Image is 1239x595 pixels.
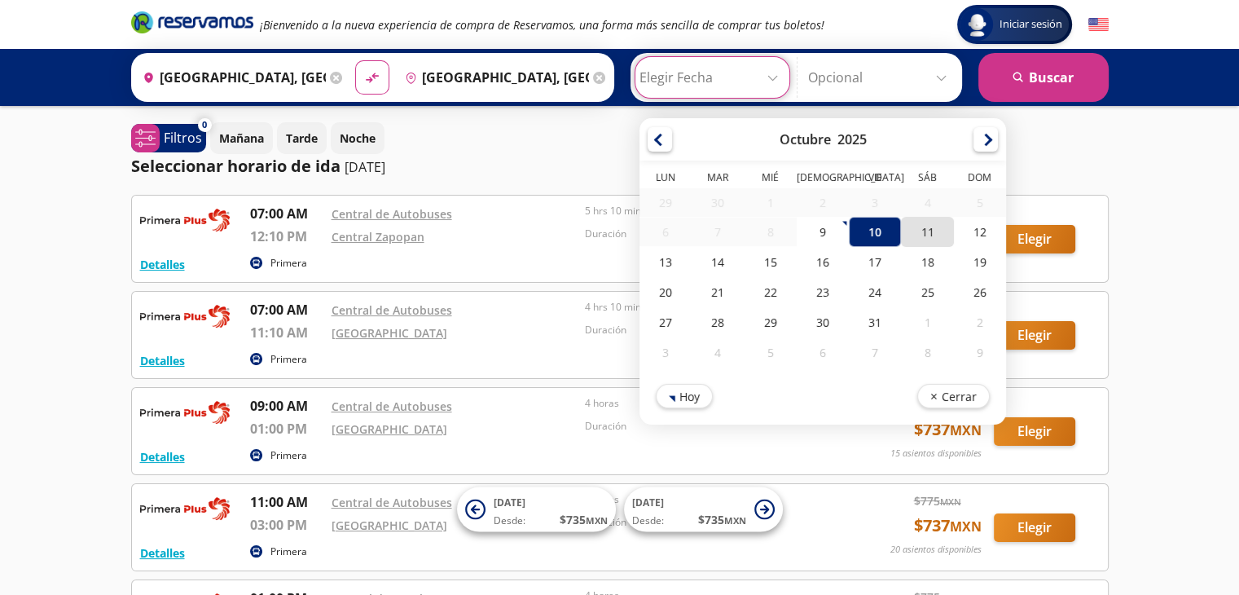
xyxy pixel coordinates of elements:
[692,188,744,217] div: 30-Sep-25
[692,218,744,246] div: 07-Oct-25
[901,217,953,247] div: 11-Oct-25
[994,417,1075,446] button: Elegir
[744,188,796,217] div: 01-Oct-25
[164,128,202,148] p: Filtros
[286,130,318,147] p: Tarde
[270,448,307,463] p: Primera
[692,170,744,188] th: Martes
[140,204,230,236] img: RESERVAMOS
[994,513,1075,542] button: Elegir
[585,419,831,434] p: Duración
[219,130,264,147] p: Mañana
[270,544,307,559] p: Primera
[692,307,744,337] div: 28-Oct-25
[140,448,185,465] button: Detalles
[250,300,323,320] p: 07:00 AM
[250,204,323,223] p: 07:00 AM
[331,122,384,154] button: Noche
[901,170,953,188] th: Sábado
[744,247,796,277] div: 15-Oct-25
[277,122,327,154] button: Tarde
[332,229,424,245] a: Central Zapopan
[624,487,783,532] button: [DATE]Desde:$735MXN
[744,170,796,188] th: Miércoles
[744,277,796,307] div: 22-Oct-25
[131,154,341,178] p: Seleccionar horario de ida
[250,515,323,535] p: 03:00 PM
[250,227,323,246] p: 12:10 PM
[796,247,848,277] div: 16-Oct-25
[140,396,230,429] img: RESERVAMOS
[914,492,961,509] span: $ 775
[140,544,185,562] button: Detalles
[332,421,447,437] a: [GEOGRAPHIC_DATA]
[639,247,692,277] div: 13-Oct-25
[849,170,901,188] th: Viernes
[837,130,866,148] div: 2025
[849,337,901,368] div: 07-Nov-25
[250,396,323,416] p: 09:00 AM
[692,337,744,368] div: 04-Nov-25
[494,513,525,528] span: Desde:
[849,217,901,247] div: 10-Oct-25
[656,384,713,408] button: Hoy
[140,352,185,369] button: Detalles
[796,307,848,337] div: 30-Oct-25
[849,247,901,277] div: 17-Oct-25
[632,513,664,528] span: Desde:
[639,218,692,246] div: 06-Oct-25
[131,10,253,34] i: Brand Logo
[849,307,901,337] div: 31-Oct-25
[953,247,1005,277] div: 19-Oct-25
[993,16,1069,33] span: Iniciar sesión
[210,122,273,154] button: Mañana
[639,277,692,307] div: 20-Oct-25
[140,300,230,333] img: RESERVAMOS
[494,496,525,509] span: [DATE]
[639,337,692,368] div: 03-Nov-25
[950,518,982,535] small: MXN
[639,188,692,217] div: 29-Sep-25
[639,57,785,98] input: Elegir Fecha
[978,53,1109,102] button: Buscar
[808,57,954,98] input: Opcional
[953,277,1005,307] div: 26-Oct-25
[901,307,953,337] div: 01-Nov-25
[953,170,1005,188] th: Domingo
[140,256,185,273] button: Detalles
[585,396,831,411] p: 4 horas
[796,337,848,368] div: 06-Nov-25
[901,247,953,277] div: 18-Oct-25
[692,277,744,307] div: 21-Oct-25
[890,543,982,557] p: 20 asientos disponibles
[270,352,307,367] p: Primera
[332,495,452,510] a: Central de Autobuses
[639,170,692,188] th: Lunes
[560,511,608,528] span: $ 735
[994,321,1075,350] button: Elegir
[916,384,989,408] button: Cerrar
[140,492,230,525] img: RESERVAMOS
[639,307,692,337] div: 27-Oct-25
[994,225,1075,253] button: Elegir
[953,307,1005,337] div: 02-Nov-25
[250,323,323,342] p: 11:10 AM
[332,302,452,318] a: Central de Autobuses
[345,157,385,177] p: [DATE]
[953,337,1005,368] div: 09-Nov-25
[250,492,323,512] p: 11:00 AM
[270,256,307,271] p: Primera
[796,170,848,188] th: Jueves
[250,419,323,439] p: 01:00 PM
[585,227,831,241] p: Duración
[202,118,207,132] span: 0
[585,204,831,218] p: 5 hrs 10 mins
[260,17,824,33] em: ¡Bienvenido a la nueva experiencia de compra de Reservamos, una forma más sencilla de comprar tus...
[332,399,452,414] a: Central de Autobuses
[585,323,831,337] p: Duración
[953,217,1005,247] div: 12-Oct-25
[950,421,982,439] small: MXN
[332,325,447,341] a: [GEOGRAPHIC_DATA]
[131,124,206,152] button: 0Filtros
[585,300,831,315] p: 4 hrs 10 mins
